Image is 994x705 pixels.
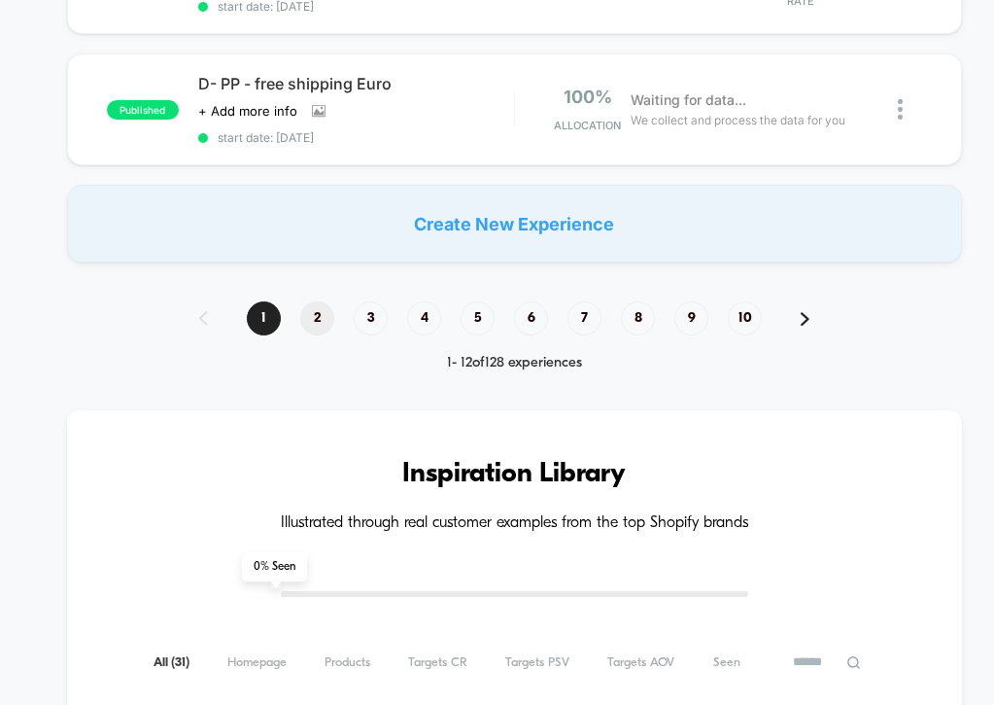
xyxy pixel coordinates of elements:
[713,655,740,670] span: Seen
[408,655,467,670] span: Targets CR
[247,301,281,335] span: 1
[631,111,845,129] span: We collect and process the data for you
[607,655,674,670] span: Targets AOV
[505,655,569,670] span: Targets PSV
[125,514,904,533] h4: Illustrated through real customer examples from the top Shopify brands
[728,301,762,335] span: 10
[198,130,514,145] span: start date: [DATE]
[154,655,189,670] span: All
[107,100,179,120] span: published
[325,655,370,670] span: Products
[198,103,297,119] span: + Add more info
[242,552,307,582] span: 0 % Seen
[631,89,746,111] span: Waiting for data...
[801,312,809,326] img: pagination forward
[898,99,903,120] img: close
[180,355,848,371] div: 1 - 12 of 128 experiences
[300,301,334,335] span: 2
[554,119,621,132] span: Allocation
[621,301,655,335] span: 8
[198,74,514,93] span: D- PP - free shipping Euro
[674,301,708,335] span: 9
[354,301,388,335] span: 3
[171,656,189,669] span: ( 31 )
[461,301,495,335] span: 5
[567,301,601,335] span: 7
[514,301,548,335] span: 6
[125,459,904,490] h3: Inspiration Library
[407,301,441,335] span: 4
[227,655,287,670] span: Homepage
[67,185,962,263] div: Create New Experience
[564,87,612,107] span: 100%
